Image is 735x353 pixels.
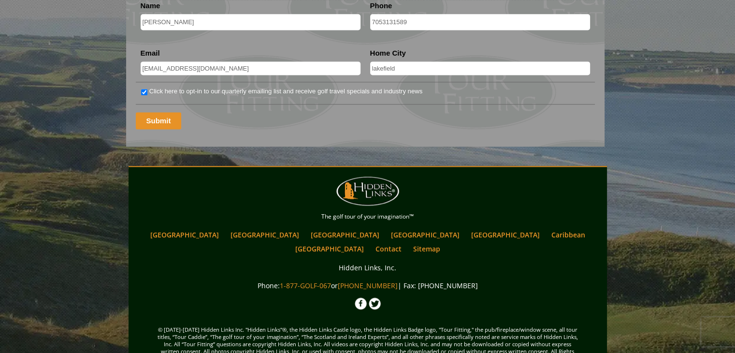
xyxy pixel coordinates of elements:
[131,211,605,222] p: The golf tour of your imagination™
[369,297,381,309] img: Twitter
[131,262,605,274] p: Hidden Links, Inc.
[136,112,182,129] input: Submit
[408,242,445,256] a: Sitemap
[306,228,384,242] a: [GEOGRAPHIC_DATA]
[141,1,160,11] label: Name
[131,279,605,292] p: Phone: or | Fax: [PHONE_NUMBER]
[145,228,224,242] a: [GEOGRAPHIC_DATA]
[280,281,331,290] a: 1-877-GOLF-067
[370,48,406,58] label: Home City
[386,228,464,242] a: [GEOGRAPHIC_DATA]
[290,242,369,256] a: [GEOGRAPHIC_DATA]
[338,281,398,290] a: [PHONE_NUMBER]
[371,242,406,256] a: Contact
[149,87,422,96] label: Click here to opt-in to our quarterly emailing list and receive golf travel specials and industry...
[370,1,392,11] label: Phone
[466,228,545,242] a: [GEOGRAPHIC_DATA]
[226,228,304,242] a: [GEOGRAPHIC_DATA]
[547,228,590,242] a: Caribbean
[355,297,367,309] img: Facebook
[141,48,160,58] label: Email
